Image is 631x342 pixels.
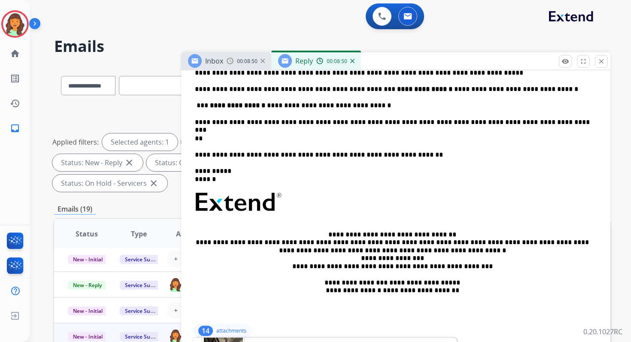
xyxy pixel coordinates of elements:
h2: Emails [54,38,610,55]
span: New - Initial [68,306,108,315]
span: 00:08:50 [327,58,347,65]
div: Status: New - Reply [52,154,143,171]
span: Service Support [120,255,169,264]
span: Inbox [205,56,223,66]
p: 0.20.1027RC [583,327,622,337]
span: New - Initial [68,255,108,264]
p: attachments [216,327,246,334]
span: Service Support [120,281,169,290]
span: Assignee [176,229,206,239]
span: New - Reply [68,281,107,290]
button: + [167,302,184,319]
span: Type [131,229,147,239]
div: Status: On-hold – Internal [146,154,258,171]
span: + [174,254,178,264]
img: agent-avatar [169,277,182,292]
span: 00:08:50 [237,58,258,65]
p: Emails (19) [54,204,96,215]
mat-icon: inbox [10,123,20,133]
mat-icon: home [10,48,20,59]
img: avatar [3,12,27,36]
mat-icon: history [10,98,20,109]
span: Service Support [120,306,169,315]
mat-icon: fullscreen [579,58,587,65]
mat-icon: list_alt [10,73,20,84]
span: Service Support [120,332,169,341]
mat-icon: close [149,178,159,188]
mat-icon: remove_red_eye [561,58,569,65]
span: Reply [295,56,313,66]
span: New - Initial [68,332,108,341]
div: 14 [198,326,213,336]
mat-icon: close [598,58,605,65]
mat-icon: close [124,157,134,168]
div: Selected agents: 1 [102,133,178,151]
span: Status [76,229,98,239]
span: + [174,305,178,315]
button: + [167,250,184,267]
p: Applied filters: [52,137,99,147]
div: Status: On Hold - Servicers [52,175,167,192]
